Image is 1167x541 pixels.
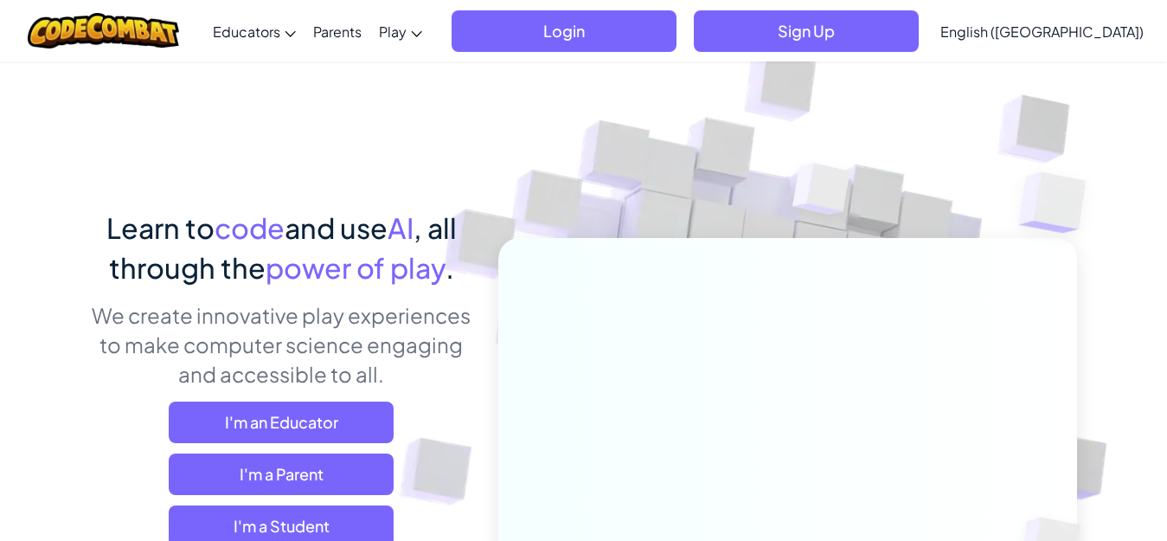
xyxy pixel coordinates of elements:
img: CodeCombat logo [28,13,179,48]
a: Educators [204,8,305,55]
button: Login [452,10,676,52]
span: . [446,250,454,285]
span: English ([GEOGRAPHIC_DATA]) [940,23,1144,41]
p: We create innovative play experiences to make computer science engaging and accessible to all. [91,300,472,389]
span: power of play [266,250,446,285]
a: I'm a Parent [169,454,394,495]
a: Play [370,8,431,55]
a: I'm an Educator [169,402,394,443]
span: Educators [213,23,280,41]
img: Overlap cubes [984,130,1134,276]
span: code [215,210,285,245]
a: English ([GEOGRAPHIC_DATA]) [932,8,1152,55]
button: Sign Up [694,10,919,52]
span: AI [388,210,414,245]
img: Overlap cubes [760,129,884,258]
span: Learn to [106,210,215,245]
span: and use [285,210,388,245]
span: Play [379,23,407,41]
a: Parents [305,8,370,55]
